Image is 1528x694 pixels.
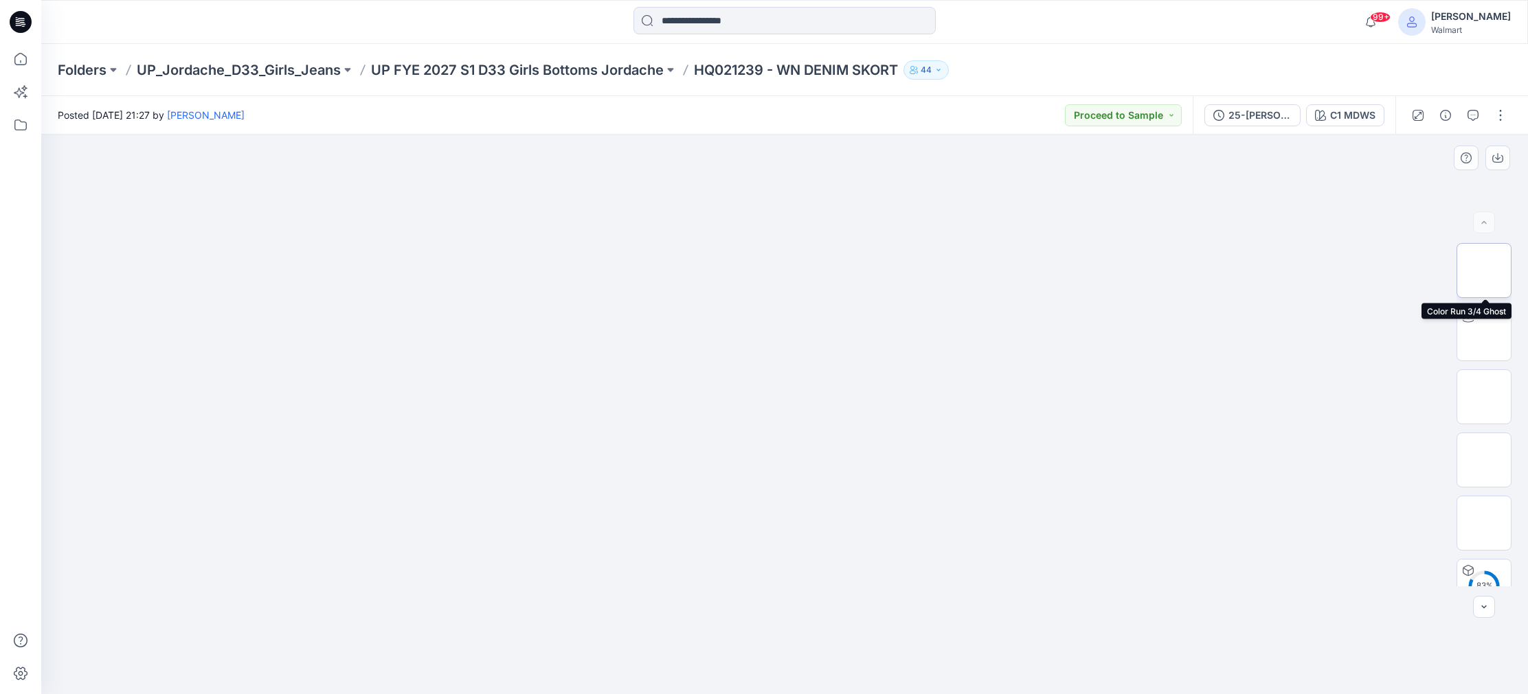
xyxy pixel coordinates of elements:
button: 44 [903,60,949,80]
button: 25-[PERSON_NAME]-2444 3rd 07142025 sp26 [1204,104,1301,126]
span: 99+ [1370,12,1391,23]
div: [PERSON_NAME] [1431,8,1511,25]
a: Folders [58,60,106,80]
a: UP_Jordache_D33_Girls_Jeans [137,60,341,80]
div: 83 % [1468,580,1501,592]
button: C1 MDWS [1306,104,1384,126]
svg: avatar [1406,16,1417,27]
p: 44 [921,62,932,78]
div: C1 MDWS [1330,108,1375,123]
p: HQ021239 - WN DENIM SKORT [694,60,898,80]
a: UP FYE 2027 S1 D33 Girls Bottoms Jordache [371,60,664,80]
div: Walmart [1431,25,1511,35]
a: [PERSON_NAME] [167,109,245,121]
button: Details [1435,104,1457,126]
div: 25-[PERSON_NAME]-2444 3rd 07142025 sp26 [1228,108,1292,123]
span: Posted [DATE] 21:27 by [58,108,245,122]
